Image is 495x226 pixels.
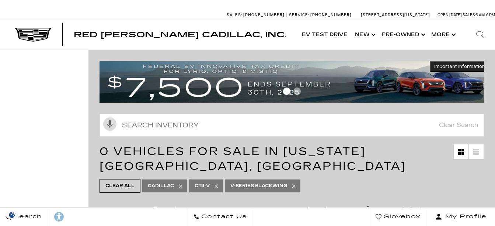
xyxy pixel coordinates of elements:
[310,13,352,17] span: [PHONE_NUMBER]
[153,206,431,215] h2: Don’t worry, we can put you in that perfect vehicle.
[434,64,485,69] span: Important Information
[361,13,430,17] a: [STREET_ADDRESS][US_STATE]
[103,117,116,131] svg: Click to toggle on voice search
[188,208,253,226] a: Contact Us
[298,20,351,49] a: EV Test Drive
[286,13,353,17] a: Service: [PHONE_NUMBER]
[230,181,287,191] span: V-Series Blackwing
[100,114,484,137] input: Search Inventory
[438,13,462,17] span: Open [DATE]
[227,13,286,17] a: Sales: [PHONE_NUMBER]
[4,211,21,219] section: Click to Open Cookie Consent Modal
[11,212,42,222] span: Search
[74,30,286,39] span: Red [PERSON_NAME] Cadillac, Inc.
[105,181,135,191] span: Clear All
[15,28,52,42] img: Cadillac Dark Logo with Cadillac White Text
[4,211,21,219] img: Opt-Out Icon
[227,13,242,17] span: Sales:
[289,13,309,17] span: Service:
[243,13,285,17] span: [PHONE_NUMBER]
[74,31,286,38] a: Red [PERSON_NAME] Cadillac, Inc.
[351,20,378,49] a: New
[148,181,174,191] span: Cadillac
[100,61,489,103] img: vrp-tax-ending-august-version
[283,88,290,95] span: Go to slide 1
[426,208,495,226] button: Open user profile menu
[195,181,210,191] span: CT4-V
[293,88,301,95] span: Go to slide 2
[378,20,428,49] a: Pre-Owned
[442,212,487,222] span: My Profile
[100,145,406,173] span: 0 Vehicles for Sale in [US_STATE][GEOGRAPHIC_DATA], [GEOGRAPHIC_DATA]
[381,212,421,222] span: Glovebox
[370,208,426,226] a: Glovebox
[428,20,458,49] button: More
[463,13,476,17] span: Sales:
[430,61,489,72] button: Important Information
[199,212,247,222] span: Contact Us
[476,13,495,17] span: 9 AM-6 PM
